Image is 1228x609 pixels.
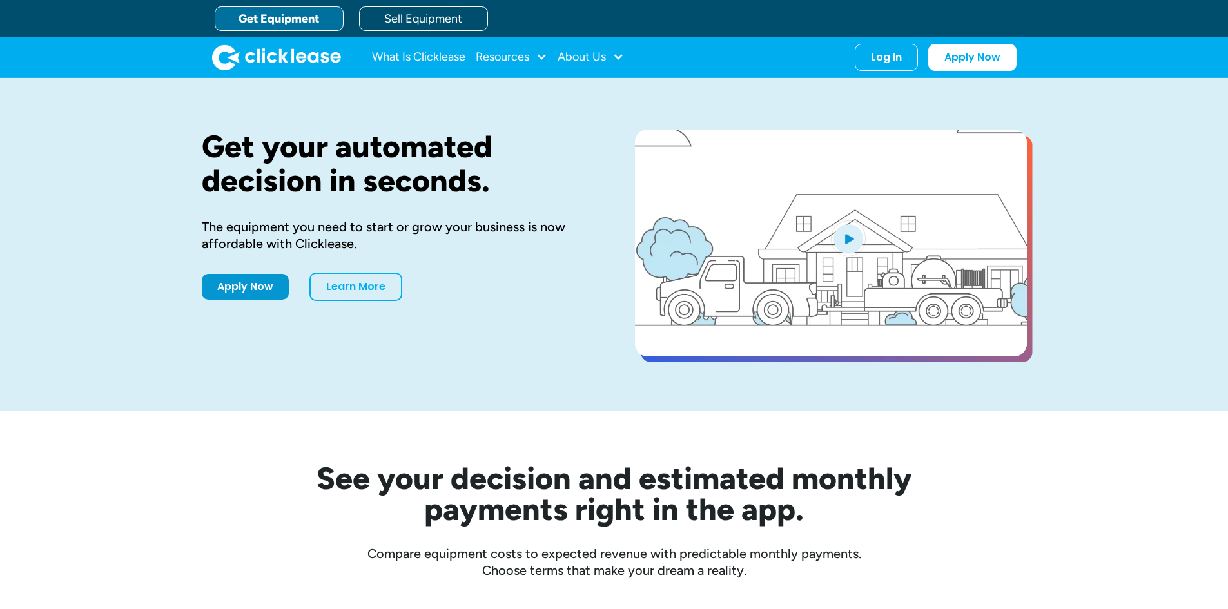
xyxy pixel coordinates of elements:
[476,44,547,70] div: Resources
[215,6,344,31] a: Get Equipment
[202,274,289,300] a: Apply Now
[558,44,624,70] div: About Us
[871,51,902,64] div: Log In
[635,130,1027,356] a: open lightbox
[309,273,402,301] a: Learn More
[253,463,975,525] h2: See your decision and estimated monthly payments right in the app.
[202,218,594,252] div: The equipment you need to start or grow your business is now affordable with Clicklease.
[372,44,465,70] a: What Is Clicklease
[202,130,594,198] h1: Get your automated decision in seconds.
[212,44,341,70] img: Clicklease logo
[831,220,866,256] img: Blue play button logo on a light blue circular background
[359,6,488,31] a: Sell Equipment
[212,44,341,70] a: home
[928,44,1017,71] a: Apply Now
[202,545,1027,579] div: Compare equipment costs to expected revenue with predictable monthly payments. Choose terms that ...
